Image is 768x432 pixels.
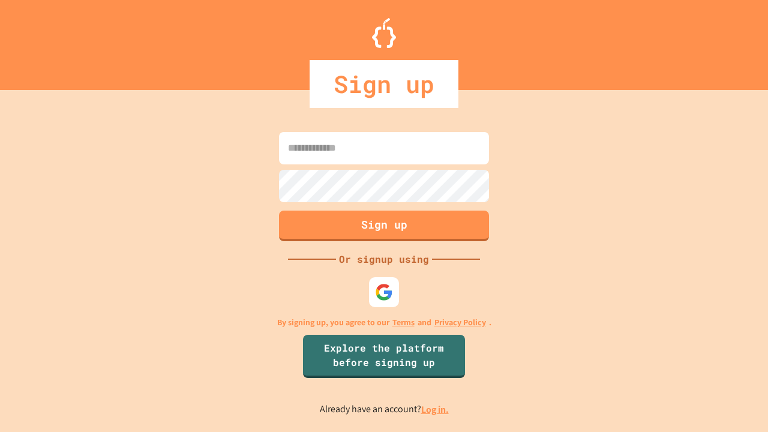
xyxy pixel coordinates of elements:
[375,283,393,301] img: google-icon.svg
[320,402,449,417] p: Already have an account?
[277,316,491,329] p: By signing up, you agree to our and .
[279,211,489,241] button: Sign up
[372,18,396,48] img: Logo.svg
[434,316,486,329] a: Privacy Policy
[336,252,432,266] div: Or signup using
[421,403,449,416] a: Log in.
[310,60,458,108] div: Sign up
[303,335,465,378] a: Explore the platform before signing up
[392,316,415,329] a: Terms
